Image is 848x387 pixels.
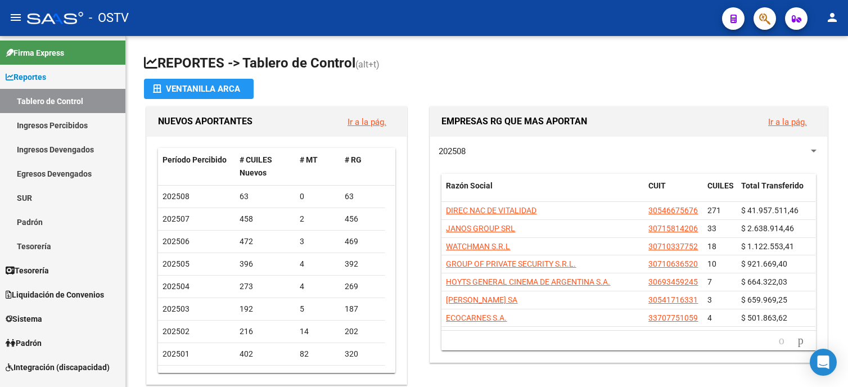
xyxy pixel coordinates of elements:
span: # MT [300,155,318,164]
span: 7 [707,277,712,286]
div: 269 [345,280,381,293]
div: Open Intercom Messenger [810,349,837,376]
span: HOYTS GENERAL CINEMA DE ARGENTINA S.A. [446,277,610,286]
span: WATCHMAN S.R.L [446,242,510,251]
span: EMPRESAS RG QUE MAS APORTAN [441,116,587,127]
div: 187 [345,303,381,316]
span: 202505 [163,259,190,268]
div: 402 [240,348,291,361]
span: $ 664.322,03 [741,277,787,286]
a: go to next page [793,335,809,347]
datatable-header-cell: Razón Social [441,174,644,211]
span: Tesorería [6,264,49,277]
span: ECOCARNES S.A. [446,313,507,322]
span: # RG [345,155,362,164]
div: 202 [345,325,381,338]
div: 216 [240,325,291,338]
span: 33 [707,224,716,233]
datatable-header-cell: Total Transferido [737,174,815,211]
span: Razón Social [446,181,493,190]
span: 271 [707,206,721,215]
span: 202508 [163,192,190,201]
span: 202503 [163,304,190,313]
datatable-header-cell: # MT [295,148,340,185]
div: 82 [300,348,336,361]
mat-icon: person [826,11,839,24]
a: Ir a la pág. [348,117,386,127]
button: Ventanilla ARCA [144,79,254,99]
span: 30546675676 [648,206,698,215]
span: Padrón [6,337,42,349]
div: 396 [240,258,291,271]
span: Reportes [6,71,46,83]
span: CUIT [648,181,666,190]
div: 3 [300,235,336,248]
span: $ 2.638.914,46 [741,224,794,233]
span: 202502 [163,327,190,336]
span: 202501 [163,349,190,358]
datatable-header-cell: # RG [340,148,385,185]
span: 202508 [439,146,466,156]
span: Integración (discapacidad) [6,361,110,373]
div: 0 [300,190,336,203]
span: 202506 [163,237,190,246]
span: 202504 [163,282,190,291]
div: 4 [300,258,336,271]
div: 14 [300,325,336,338]
button: Ir a la pág. [339,111,395,132]
div: Ventanilla ARCA [153,79,245,99]
span: DIREC NAC DE VITALIDAD [446,206,536,215]
h1: REPORTES -> Tablero de Control [144,54,830,74]
div: 4 [300,280,336,293]
span: Total Transferido [741,181,804,190]
span: $ 659.969,25 [741,295,787,304]
span: 30710337752 [648,242,698,251]
span: 30715814206 [648,224,698,233]
span: $ 501.863,62 [741,313,787,322]
span: NUEVOS APORTANTES [158,116,252,127]
div: 1.179 [300,370,336,383]
div: 458 [240,213,291,226]
div: 469 [345,235,381,248]
span: $ 41.957.511,46 [741,206,799,215]
div: 63 [345,190,381,203]
span: 10 [707,259,716,268]
span: (alt+t) [355,59,380,70]
div: 63 [240,190,291,203]
datatable-header-cell: Período Percibido [158,148,235,185]
div: 192 [240,303,291,316]
span: # CUILES Nuevos [240,155,272,177]
div: 392 [345,258,381,271]
span: 4 [707,313,712,322]
span: [PERSON_NAME] SA [446,295,517,304]
div: 2 [300,213,336,226]
span: Sistema [6,313,42,325]
span: 202507 [163,214,190,223]
div: 273 [240,280,291,293]
span: 3 [707,295,712,304]
datatable-header-cell: CUIT [644,174,703,211]
span: 18 [707,242,716,251]
a: go to previous page [774,335,790,347]
div: 1.622 [240,370,291,383]
span: 30541716331 [648,295,698,304]
span: $ 1.122.553,41 [741,242,794,251]
span: 30693459245 [648,277,698,286]
span: 30710636520 [648,259,698,268]
span: 202412 [163,372,190,381]
span: Firma Express [6,47,64,59]
button: Ir a la pág. [759,111,816,132]
span: Período Percibido [163,155,227,164]
span: 33707751059 [648,313,698,322]
div: 472 [240,235,291,248]
span: $ 921.669,40 [741,259,787,268]
span: Liquidación de Convenios [6,289,104,301]
a: Ir a la pág. [768,117,807,127]
span: - OSTV [89,6,129,30]
span: CUILES [707,181,734,190]
mat-icon: menu [9,11,22,24]
span: GROUP OF PRIVATE SECURITY S.R.L. [446,259,576,268]
div: 5 [300,303,336,316]
div: 320 [345,348,381,361]
datatable-header-cell: # CUILES Nuevos [235,148,295,185]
